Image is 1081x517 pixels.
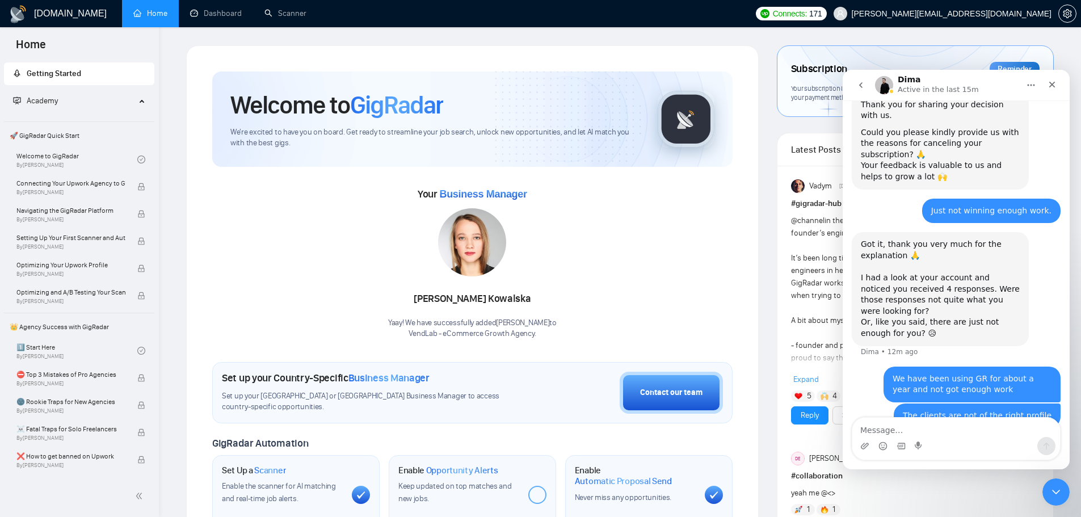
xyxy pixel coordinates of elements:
span: check-circle [137,347,145,355]
span: Academy [27,96,58,106]
span: By [PERSON_NAME] [16,462,125,469]
span: Getting Started [27,69,81,78]
li: Getting Started [4,62,154,85]
span: lock [137,401,145,409]
h1: Set Up a [222,465,286,476]
h1: # collaboration [791,470,1040,482]
span: GigRadar Automation [212,437,308,449]
h1: Welcome to [230,90,443,120]
span: ❌ How to get banned on Upwork [16,451,125,462]
span: Automatic Proposal Send [575,476,672,487]
span: By [PERSON_NAME] [16,271,125,278]
span: 171 [809,7,822,20]
span: fund-projection-screen [13,96,21,104]
span: Your [418,188,527,200]
span: We're excited to have you on board. Get ready to streamline your job search, unlock new opportuni... [230,127,640,149]
img: 🔥 [821,506,828,514]
span: lock [137,292,145,300]
h1: Enable [575,465,696,487]
span: 1 [807,504,810,515]
iframe: Intercom live chat [1042,478,1070,506]
span: 4 [832,390,837,402]
span: Set up your [GEOGRAPHIC_DATA] or [GEOGRAPHIC_DATA] Business Manager to access country-specific op... [222,391,523,413]
a: searchScanner [264,9,306,18]
img: 🙌 [821,392,828,400]
span: lock [137,183,145,191]
span: 🌚 Rookie Traps for New Agencies [16,396,125,407]
h1: Set up your Country-Specific [222,372,430,384]
h1: Enable [398,465,498,476]
img: gigradar-logo.png [658,91,714,148]
span: GigRadar [350,90,443,120]
a: dashboardDashboard [190,9,242,18]
span: Subscription [791,60,847,79]
a: Welcome to GigRadarBy[PERSON_NAME] [16,147,137,172]
span: Opportunity Alerts [426,465,498,476]
span: 1 [832,504,835,515]
span: Keep updated on top matches and new jobs. [398,481,512,503]
span: double-left [135,490,146,502]
span: By [PERSON_NAME] [16,380,125,387]
span: 👑 Agency Success with GigRadar [5,316,153,338]
img: 1706121447227-multi-297.jpg [438,208,506,276]
span: Latest Posts from the GigRadar Community [791,142,872,157]
span: @channel [791,216,825,225]
a: setting [1058,9,1076,18]
div: Yaay! We have successfully added [PERSON_NAME] to [388,318,557,339]
span: By [PERSON_NAME] [16,216,125,223]
span: ⛔ Top 3 Mistakes of Pro Agencies [16,369,125,380]
span: lock [137,428,145,436]
span: 5 [807,390,811,402]
button: See the details [832,406,902,424]
span: Never miss any opportunities. [575,493,671,502]
a: See the details [842,409,892,422]
span: lock [137,210,145,218]
span: Optimizing Your Upwork Profile [16,259,125,271]
span: By [PERSON_NAME] [16,298,125,305]
span: Navigating the GigRadar Platform [16,205,125,216]
a: 1️⃣ Start HereBy[PERSON_NAME] [16,338,137,363]
span: setting [1059,9,1076,18]
img: logo [9,5,27,23]
span: Connects: [773,7,807,20]
a: homeHome [133,9,167,18]
img: 🚀 [794,506,802,514]
span: Connecting Your Upwork Agency to GigRadar [16,178,125,189]
span: Scanner [254,465,286,476]
span: Business Manager [439,188,527,200]
button: Contact our team [620,372,723,414]
span: Business Manager [348,372,430,384]
span: ☠️ Fatal Traps for Solo Freelancers [16,423,125,435]
span: lock [137,237,145,245]
h1: # gigradar-hub [791,197,1040,210]
span: user [836,10,844,18]
span: lock [137,456,145,464]
span: lock [137,264,145,272]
